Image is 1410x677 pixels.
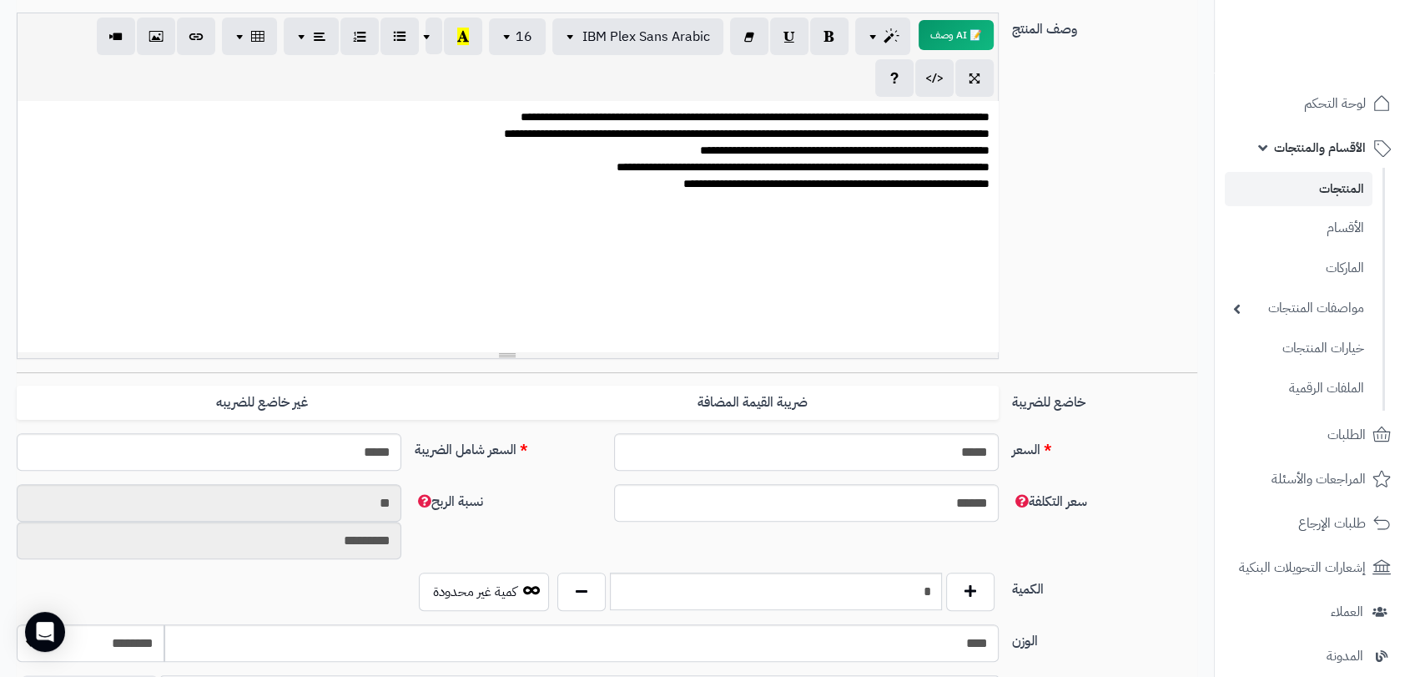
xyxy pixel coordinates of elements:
[1331,600,1363,624] span: العملاء
[1225,459,1400,499] a: المراجعات والأسئلة
[1225,210,1372,246] a: الأقسام
[25,612,65,652] div: Open Intercom Messenger
[582,27,710,47] span: IBM Plex Sans Arabic
[1005,624,1205,651] label: الوزن
[1225,250,1372,286] a: الماركات
[1327,644,1363,668] span: المدونة
[408,433,607,460] label: السعر شامل الضريبة
[1005,13,1205,39] label: وصف المنتج
[1005,433,1205,460] label: السعر
[1005,386,1205,412] label: خاضع للضريبة
[1225,592,1400,632] a: العملاء
[1304,92,1366,115] span: لوحة التحكم
[1225,636,1400,676] a: المدونة
[17,386,507,420] label: غير خاضع للضريبه
[919,20,994,50] button: 📝 AI وصف
[1239,556,1366,579] span: إشعارات التحويلات البنكية
[1225,548,1400,588] a: إشعارات التحويلات البنكية
[552,18,723,55] button: IBM Plex Sans Arabic
[1225,291,1372,326] a: مواصفات المنتجات
[1327,423,1366,447] span: الطلبات
[1298,512,1366,535] span: طلبات الإرجاع
[1274,136,1366,159] span: الأقسام والمنتجات
[1225,172,1372,206] a: المنتجات
[1225,83,1400,124] a: لوحة التحكم
[516,27,532,47] span: 16
[1005,573,1205,599] label: الكمية
[1225,331,1372,366] a: خيارات المنتجات
[1225,503,1400,543] a: طلبات الإرجاع
[507,386,998,420] label: ضريبة القيمة المضافة
[489,18,546,55] button: 16
[1225,371,1372,407] a: الملفات الرقمية
[1272,467,1366,491] span: المراجعات والأسئلة
[1012,492,1087,512] span: سعر التكلفة
[415,492,483,512] span: نسبة الربح
[1225,415,1400,455] a: الطلبات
